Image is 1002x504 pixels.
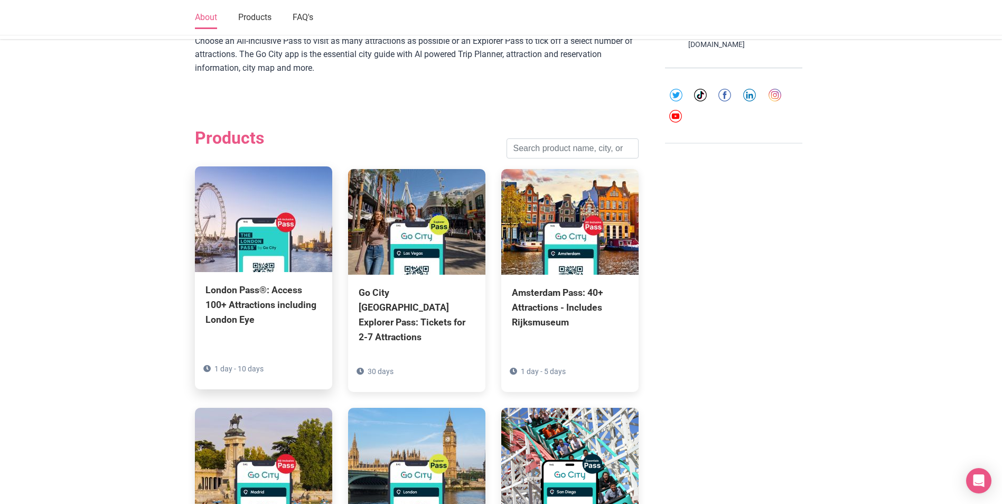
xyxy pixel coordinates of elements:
span: 1 day - 10 days [214,365,264,373]
img: Amsterdam Pass: 40+ Attractions - Includes Rijksmuseum [501,169,639,275]
img: facebook-round-01-50ddc191f871d4ecdbe8252d2011563a.svg [718,89,731,101]
a: About [195,7,217,29]
a: Products [238,7,271,29]
a: [EMAIL_ADDRESS][DOMAIN_NAME] [688,30,802,50]
div: London Pass®: Access 100+ Attractions including London Eye [205,283,322,327]
img: London Pass®: Access 100+ Attractions including London Eye [195,166,332,272]
a: Amsterdam Pass: 40+ Attractions - Includes Rijksmuseum 1 day - 5 days [501,169,639,377]
div: Go City [GEOGRAPHIC_DATA] Explorer Pass: Tickets for 2-7 Attractions [359,285,475,345]
img: linkedin-round-01-4bc9326eb20f8e88ec4be7e8773b84b7.svg [743,89,756,101]
img: instagram-round-01-d873700d03cfe9216e9fb2676c2aa726.svg [769,89,781,101]
a: London Pass®: Access 100+ Attractions including London Eye 1 day - 10 days [195,166,332,375]
div: Open Intercom Messenger [966,468,991,493]
img: Go City Las Vegas Explorer Pass: Tickets for 2-7 Attractions [348,169,485,275]
h2: Products [195,128,264,148]
span: 1 day - 5 days [521,367,566,376]
img: tiktok-round-01-ca200c7ba8d03f2cade56905edf8567d.svg [694,89,707,101]
span: 30 days [368,367,394,376]
div: Amsterdam Pass: 40+ Attractions - Includes Rijksmuseum [512,285,628,330]
a: Go City [GEOGRAPHIC_DATA] Explorer Pass: Tickets for 2-7 Attractions 30 days [348,169,485,393]
img: twitter-round-01-cd1e625a8cae957d25deef6d92bf4839.svg [670,89,682,101]
a: FAQ's [293,7,313,29]
img: youtube-round-01-0acef599b0341403c37127b094ecd7da.svg [669,110,682,123]
input: Search product name, city, or interal id [507,138,639,158]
